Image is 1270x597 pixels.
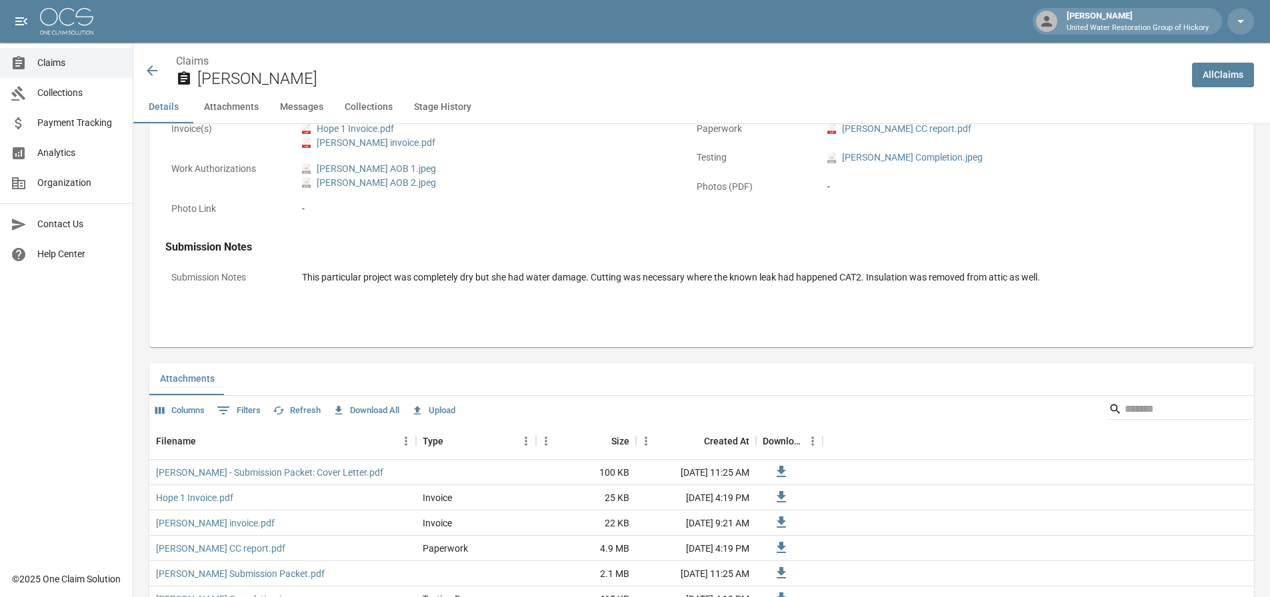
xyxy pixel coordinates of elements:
[536,422,636,460] div: Size
[636,485,756,510] div: [DATE] 4:19 PM
[636,536,756,561] div: [DATE] 4:19 PM
[269,400,324,421] button: Refresh
[302,122,394,136] a: pdfHope 1 Invoice.pdf
[691,116,811,142] p: Paperwork
[302,162,436,176] a: jpeg[PERSON_NAME] AOB 1.jpeg
[302,136,435,150] a: pdf[PERSON_NAME] invoice.pdf
[636,510,756,536] div: [DATE] 9:21 AM
[536,431,556,451] button: Menu
[165,265,285,291] p: Submission Notes
[8,8,35,35] button: open drawer
[704,422,749,460] div: Created At
[329,400,403,421] button: Download All
[302,202,669,216] div: -
[763,422,803,460] div: Download
[803,431,823,451] button: Menu
[37,217,122,231] span: Contact Us
[536,561,636,586] div: 2.1 MB
[133,91,1270,123] div: anchor tabs
[149,422,416,460] div: Filename
[165,196,285,222] p: Photo Link
[396,431,416,451] button: Menu
[636,561,756,586] div: [DATE] 11:25 AM
[536,536,636,561] div: 4.9 MB
[827,180,1194,194] div: -
[37,247,122,261] span: Help Center
[197,69,1181,89] h2: [PERSON_NAME]
[156,422,196,460] div: Filename
[611,422,629,460] div: Size
[636,431,656,451] button: Menu
[1109,398,1251,422] div: Search
[156,542,285,555] a: [PERSON_NAME] CC report.pdf
[37,176,122,190] span: Organization
[423,516,452,530] div: Invoice
[1067,23,1209,34] p: United Water Restoration Group of Hickory
[40,8,93,35] img: ocs-logo-white-transparent.png
[149,363,1254,395] div: related-list tabs
[133,91,193,123] button: Details
[636,422,756,460] div: Created At
[408,400,459,421] button: Upload
[193,91,269,123] button: Attachments
[37,86,122,100] span: Collections
[334,91,403,123] button: Collections
[691,174,811,200] p: Photos (PDF)
[691,145,811,171] p: Testing
[37,116,122,130] span: Payment Tracking
[302,271,1194,285] div: This particular project was completely dry but she had water damage. Cutting was necessary where ...
[636,460,756,485] div: [DATE] 11:25 AM
[165,156,285,182] p: Work Authorizations
[516,431,536,451] button: Menu
[156,567,325,580] a: [PERSON_NAME] Submission Packet.pdf
[423,491,452,504] div: Invoice
[536,460,636,485] div: 100 KB
[827,122,971,136] a: pdf[PERSON_NAME] CC report.pdf
[156,466,383,479] a: [PERSON_NAME] - Submission Packet: Cover Letter.pdf
[423,542,468,555] div: Paperwork
[176,55,209,67] a: Claims
[149,363,225,395] button: Attachments
[152,400,208,421] button: Select columns
[1192,63,1254,87] a: AllClaims
[165,116,285,142] p: Invoice(s)
[536,485,636,510] div: 25 KB
[1061,9,1214,33] div: [PERSON_NAME]
[213,400,264,421] button: Show filters
[827,151,983,165] a: jpeg[PERSON_NAME] Completion.jpeg
[156,516,275,530] a: [PERSON_NAME] invoice.pdf
[12,572,121,586] div: © 2025 One Claim Solution
[302,176,436,190] a: jpeg[PERSON_NAME] AOB 2.jpeg
[756,422,823,460] div: Download
[536,510,636,536] div: 22 KB
[416,422,536,460] div: Type
[156,491,233,504] a: Hope 1 Invoice.pdf
[176,53,1181,69] nav: breadcrumb
[269,91,334,123] button: Messages
[37,146,122,160] span: Analytics
[37,56,122,70] span: Claims
[165,241,1200,254] h4: Submission Notes
[423,422,443,460] div: Type
[403,91,482,123] button: Stage History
